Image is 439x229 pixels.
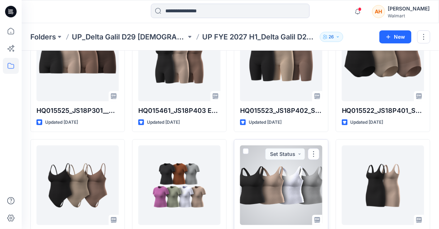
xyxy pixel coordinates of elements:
[240,22,322,101] a: HQ015523_JS18P402_Seamless_Sculpt_HW_Thigh_Shaper
[240,106,322,116] p: HQ015523_JS18P402_Seamless_Sculpt_HW_Thigh_Shaper
[372,5,385,18] div: AH
[72,32,186,42] a: UP_Delta Galil D29 [DEMOGRAPHIC_DATA] Joyspun Intimates
[36,22,119,101] a: HQ015525_JS18P301__Shaping_At_Waist_Boyshort
[138,106,221,116] p: HQ015461_JS18P403 Everyday Seamless Romper2
[342,106,424,116] p: HQ015522_JS18P401_Seamless_Sculpt_HW_Brief
[36,145,119,225] a: HQ015521_JS18P400_Seamless_Sculpt_Bodysuit
[147,119,180,126] p: Updated [DATE]
[30,32,56,42] a: Folders
[388,4,430,13] div: [PERSON_NAME]
[320,32,343,42] button: 26
[379,30,412,43] button: New
[240,145,322,225] a: JS18P501_Butter_Soft_Seamless_Tank
[202,32,317,42] p: UP FYE 2027 H1_Delta Galil D29 Joyspun Shapewear
[342,22,424,101] a: HQ015522_JS18P401_Seamless_Sculpt_HW_Brief
[329,33,334,41] p: 26
[351,119,383,126] p: Updated [DATE]
[138,22,221,101] a: HQ015461_JS18P403 Everyday Seamless Romper2
[45,119,78,126] p: Updated [DATE]
[36,106,119,116] p: HQ015525_JS18P301__Shaping_At_Waist_Boyshort
[249,119,282,126] p: Updated [DATE]
[138,145,221,225] a: HQ015464_JS18P500 Everyday_Seamless_Tee
[342,145,424,225] a: JS18P504_EVERYDAY_Seamless_Slip
[388,13,430,18] div: Walmart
